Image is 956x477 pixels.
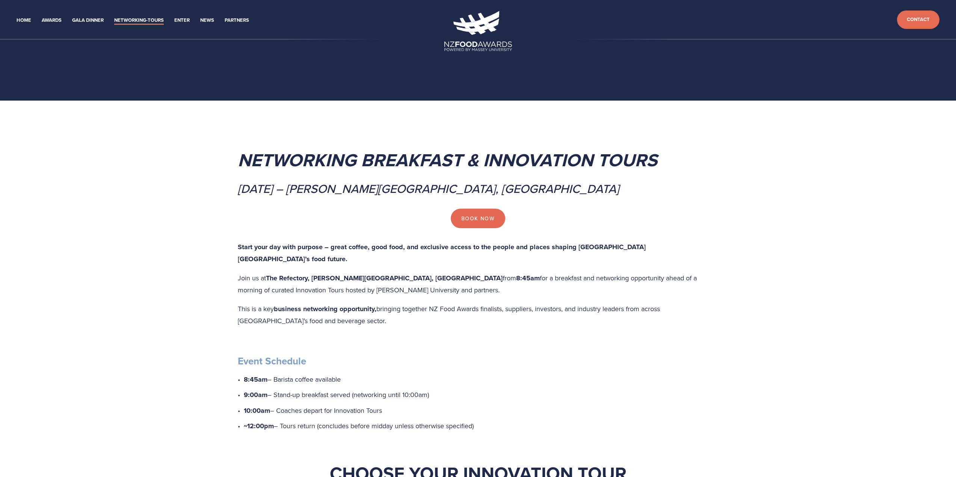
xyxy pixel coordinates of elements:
[897,11,939,29] a: Contact
[244,406,270,415] strong: 10:00am
[274,304,376,314] strong: business networking opportunity,
[238,180,619,197] em: [DATE] – [PERSON_NAME][GEOGRAPHIC_DATA], [GEOGRAPHIC_DATA]
[244,421,274,431] strong: ~12:00pm
[451,209,505,228] a: Book Now
[225,16,249,25] a: Partners
[238,147,657,173] em: Networking Breakfast & Innovation Tours
[266,273,503,283] strong: The Refectory, [PERSON_NAME][GEOGRAPHIC_DATA], [GEOGRAPHIC_DATA]
[244,390,267,400] strong: 9:00am
[244,405,719,417] p: – Coaches depart for Innovation Tours
[516,273,540,283] strong: 8:45am
[238,242,648,264] strong: Start your day with purpose – great coffee, good food, and exclusive access to the people and pla...
[244,420,719,432] p: – Tours return (concludes before midday unless otherwise specified)
[72,16,104,25] a: Gala Dinner
[114,16,164,25] a: Networking-Tours
[238,354,306,368] strong: Event Schedule
[17,16,31,25] a: Home
[238,272,719,296] p: Join us at from for a breakfast and networking opportunity ahead of a morning of curated Innovati...
[200,16,214,25] a: News
[174,16,190,25] a: Enter
[244,373,719,386] p: – Barista coffee available
[238,303,719,327] p: This is a key bringing together NZ Food Awards finalists, suppliers, investors, and industry lead...
[244,389,719,401] p: – Stand-up breakfast served (networking until 10:00am)
[42,16,62,25] a: Awards
[244,375,267,384] strong: 8:45am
